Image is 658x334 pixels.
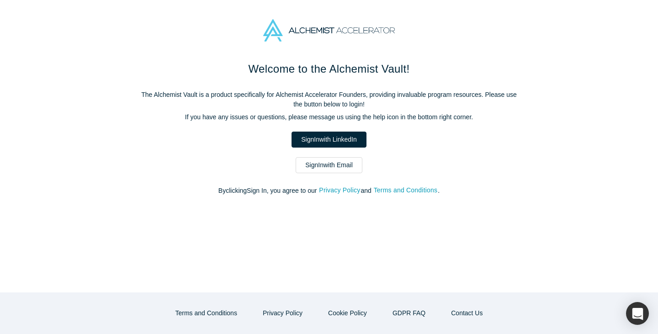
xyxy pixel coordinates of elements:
[296,157,362,173] a: SignInwith Email
[253,305,312,321] button: Privacy Policy
[441,305,492,321] button: Contact Us
[137,61,521,77] h1: Welcome to the Alchemist Vault!
[137,112,521,122] p: If you have any issues or questions, please message us using the help icon in the bottom right co...
[137,186,521,196] p: By clicking Sign In , you agree to our and .
[318,305,377,321] button: Cookie Policy
[263,19,395,42] img: Alchemist Accelerator Logo
[166,305,247,321] button: Terms and Conditions
[292,132,366,148] a: SignInwith LinkedIn
[383,305,435,321] a: GDPR FAQ
[137,90,521,109] p: The Alchemist Vault is a product specifically for Alchemist Accelerator Founders, providing inval...
[318,185,361,196] button: Privacy Policy
[373,185,438,196] button: Terms and Conditions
